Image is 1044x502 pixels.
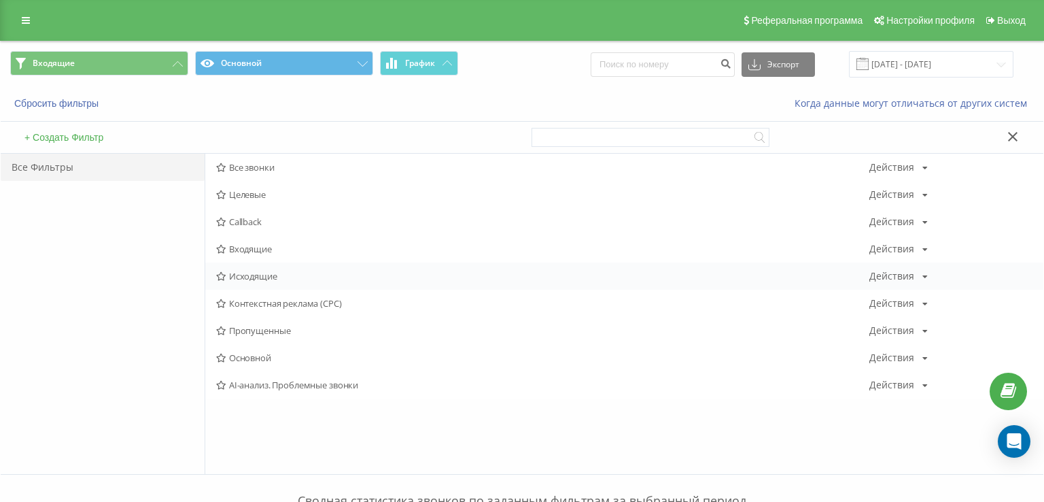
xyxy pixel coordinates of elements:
div: Действия [869,353,914,363]
a: Когда данные могут отличаться от других систем [795,97,1034,110]
div: Действия [869,380,914,390]
div: Действия [869,163,914,172]
button: Сбросить фильтры [10,97,105,110]
div: Действия [869,244,914,254]
span: AI-анализ. Проблемные звонки [216,380,869,390]
button: Основной [195,51,373,76]
div: Действия [869,326,914,335]
button: Закрыть [1003,131,1023,145]
span: Входящие [33,58,75,69]
div: Действия [869,271,914,281]
span: Все звонки [216,163,869,172]
span: Исходящие [216,271,869,281]
button: Экспорт [742,52,815,77]
span: Пропущенные [216,326,869,335]
button: График [380,51,458,76]
button: + Создать Фильтр [20,131,107,144]
span: Callback [216,217,869,227]
span: Целевые [216,190,869,199]
span: Реферальная программа [751,15,863,26]
span: Настройки профиля [886,15,975,26]
span: Контекстная реклама (CPC) [216,299,869,308]
div: Open Intercom Messenger [998,425,1030,458]
span: График [405,58,435,68]
div: Все Фильтры [1,154,205,181]
div: Действия [869,299,914,308]
button: Входящие [10,51,188,76]
span: Выход [997,15,1026,26]
div: Действия [869,217,914,227]
input: Поиск по номеру [591,52,735,77]
span: Входящие [216,244,869,254]
div: Действия [869,190,914,199]
span: Основной [216,353,869,363]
